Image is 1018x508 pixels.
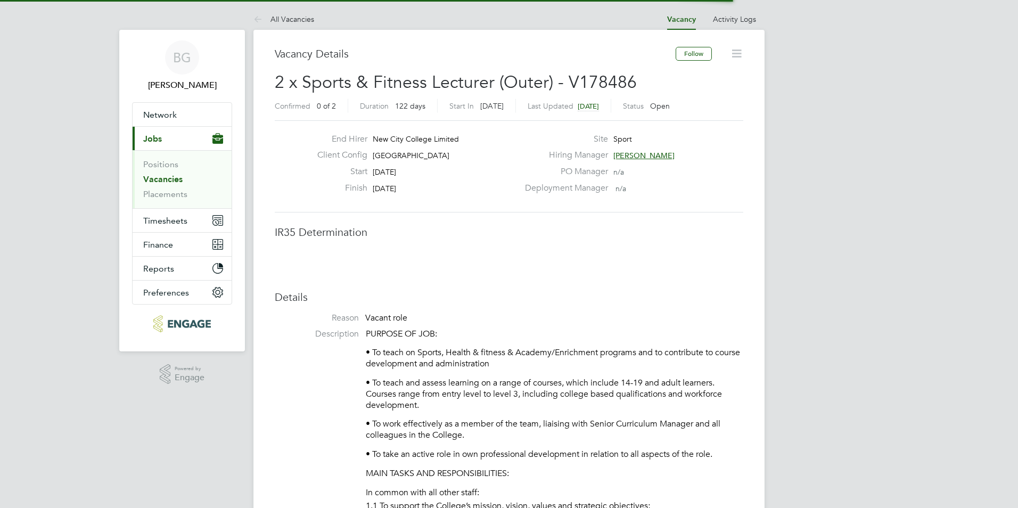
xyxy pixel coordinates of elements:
[309,183,367,194] label: Finish
[132,315,232,332] a: Go to home page
[366,329,743,340] p: PURPOSE OF JOB:
[366,468,743,479] p: MAIN TASKS AND RESPONSIBILITIES:
[133,103,232,126] button: Network
[615,184,626,193] span: n/a
[650,101,670,111] span: Open
[365,313,407,323] span: Vacant role
[366,419,743,441] p: • To work effectively as a member of the team, liaising with Senior Curriculum Manager and all co...
[133,233,232,256] button: Finance
[366,449,743,460] p: • To take an active role in own professional development in relation to all aspects of the role.
[133,257,232,280] button: Reports
[143,288,189,298] span: Preferences
[275,225,743,239] h3: IR35 Determination
[667,15,696,24] a: Vacancy
[373,134,459,144] span: New City College Limited
[275,47,676,61] h3: Vacancy Details
[309,134,367,145] label: End Hirer
[519,150,608,161] label: Hiring Manager
[578,102,599,111] span: [DATE]
[676,47,712,61] button: Follow
[613,151,675,160] span: [PERSON_NAME]
[175,373,204,382] span: Engage
[480,101,504,111] span: [DATE]
[143,174,183,184] a: Vacancies
[519,183,608,194] label: Deployment Manager
[275,329,359,340] label: Description
[175,364,204,373] span: Powered by
[519,166,608,177] label: PO Manager
[713,14,756,24] a: Activity Logs
[275,72,637,93] span: 2 x Sports & Fitness Lecturer (Outer) - V178486
[528,101,573,111] label: Last Updated
[143,240,173,250] span: Finance
[275,313,359,324] label: Reason
[132,79,232,92] span: Becky Green
[366,487,743,501] li: In common with all other staff:
[143,110,177,120] span: Network
[373,167,396,177] span: [DATE]
[360,101,389,111] label: Duration
[395,101,425,111] span: 122 days
[133,127,232,150] button: Jobs
[160,364,205,384] a: Powered byEngage
[613,167,624,177] span: n/a
[623,101,644,111] label: Status
[366,378,743,411] p: • To teach and assess learning on a range of courses, which include 14-19 and adult learners. Cou...
[373,184,396,193] span: [DATE]
[133,209,232,232] button: Timesheets
[613,134,632,144] span: Sport
[143,189,187,199] a: Placements
[309,150,367,161] label: Client Config
[119,30,245,351] nav: Main navigation
[133,281,232,304] button: Preferences
[132,40,232,92] a: BG[PERSON_NAME]
[373,151,449,160] span: [GEOGRAPHIC_DATA]
[143,159,178,169] a: Positions
[309,166,367,177] label: Start
[519,134,608,145] label: Site
[449,101,474,111] label: Start In
[275,290,743,304] h3: Details
[317,101,336,111] span: 0 of 2
[275,101,310,111] label: Confirmed
[253,14,314,24] a: All Vacancies
[153,315,210,332] img: carbonrecruitment-logo-retina.png
[143,134,162,144] span: Jobs
[173,51,191,64] span: BG
[133,150,232,208] div: Jobs
[366,347,743,370] p: • To teach on Sports, Health & fitness & Academy/Enrichment programs and to contribute to course ...
[143,264,174,274] span: Reports
[143,216,187,226] span: Timesheets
